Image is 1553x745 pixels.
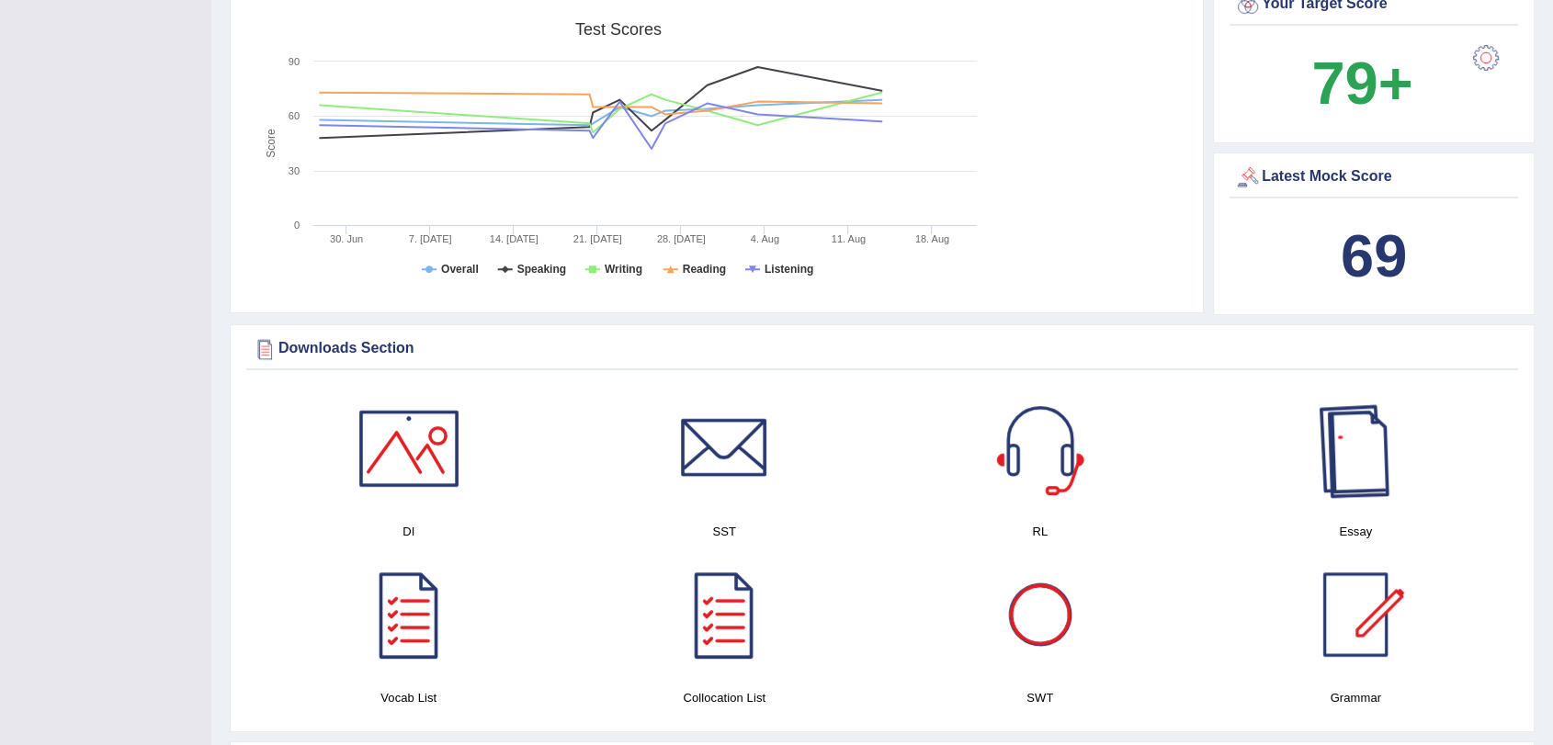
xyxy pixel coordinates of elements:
text: 60 [289,110,300,121]
h4: DI [260,522,558,541]
tspan: 21. [DATE] [573,233,622,244]
tspan: 11. Aug [832,233,866,244]
div: Downloads Section [251,335,1513,363]
div: Latest Mock Score [1234,164,1513,191]
tspan: Overall [441,263,479,276]
tspan: 18. Aug [915,233,949,244]
tspan: Listening [765,263,813,276]
tspan: Speaking [517,263,566,276]
tspan: 14. [DATE] [490,233,538,244]
tspan: Test scores [575,20,662,39]
tspan: 30. Jun [330,233,363,244]
h4: Essay [1207,522,1505,541]
tspan: 28. [DATE] [657,233,706,244]
tspan: Reading [683,263,726,276]
tspan: 4. Aug [751,233,779,244]
h4: RL [891,522,1189,541]
h4: Grammar [1207,688,1505,707]
b: 79+ [1311,50,1412,117]
text: 0 [294,220,300,231]
tspan: 7. [DATE] [409,233,452,244]
text: 30 [289,165,300,176]
h4: SWT [891,688,1189,707]
h4: Collocation List [576,688,874,707]
b: 69 [1341,222,1407,289]
text: 90 [289,56,300,67]
h4: Vocab List [260,688,558,707]
tspan: Score [265,129,278,158]
h4: SST [576,522,874,541]
tspan: Writing [605,263,642,276]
